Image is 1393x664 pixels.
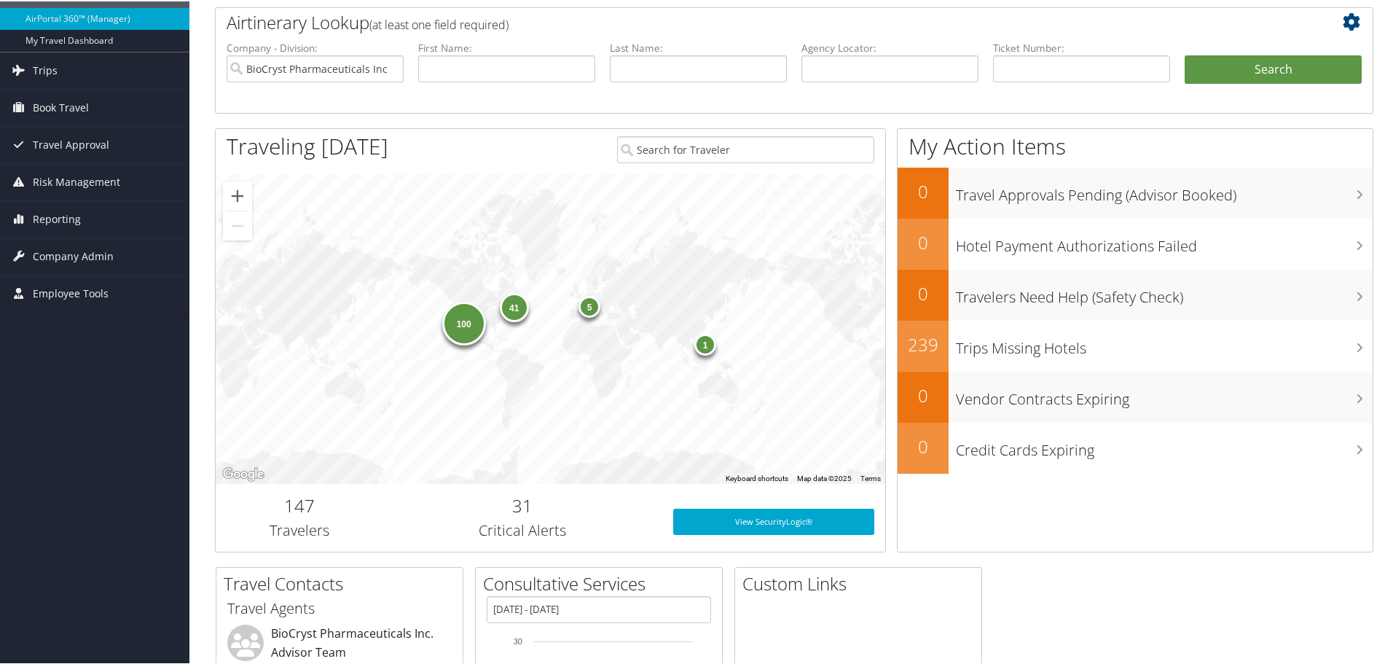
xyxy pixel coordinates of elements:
label: Company - Division: [227,39,404,54]
button: Zoom in [223,180,252,209]
h3: Travelers Need Help (Safety Check) [956,278,1373,306]
h2: Travel Contacts [224,570,463,595]
h2: 0 [898,433,949,458]
a: View SecurityLogic® [673,507,874,534]
span: Reporting [33,200,81,236]
div: 41 [499,292,528,321]
a: Open this area in Google Maps (opens a new window) [219,464,267,483]
h2: Consultative Services [483,570,722,595]
span: Book Travel [33,88,89,125]
span: Travel Approval [33,125,109,162]
h3: Trips Missing Hotels [956,329,1373,357]
div: 5 [578,294,600,316]
h2: 31 [394,492,651,517]
span: Map data ©2025 [797,473,852,481]
h3: Credit Cards Expiring [956,431,1373,459]
h1: Traveling [DATE] [227,130,388,160]
span: Company Admin [33,237,114,273]
h2: 0 [898,178,949,203]
h2: 147 [227,492,372,517]
img: Google [219,464,267,483]
h2: 0 [898,382,949,407]
span: (at least one field required) [369,15,509,31]
h2: Custom Links [742,570,981,595]
span: Risk Management [33,163,120,199]
a: 0Travel Approvals Pending (Advisor Booked) [898,166,1373,217]
a: 239Trips Missing Hotels [898,319,1373,370]
label: Ticket Number: [993,39,1170,54]
h3: Vendor Contracts Expiring [956,380,1373,408]
a: Terms (opens in new tab) [860,473,881,481]
h3: Travel Agents [227,597,452,617]
button: Keyboard shortcuts [726,472,788,483]
h2: 239 [898,331,949,356]
label: First Name: [418,39,595,54]
a: 0Hotel Payment Authorizations Failed [898,217,1373,268]
h2: 0 [898,280,949,305]
h3: Critical Alerts [394,519,651,539]
h3: Travelers [227,519,372,539]
h3: Hotel Payment Authorizations Failed [956,227,1373,255]
h1: My Action Items [898,130,1373,160]
a: 0Credit Cards Expiring [898,421,1373,472]
button: Search [1185,54,1362,83]
tspan: 30 [514,636,522,644]
input: Search for Traveler [617,135,874,162]
span: Employee Tools [33,274,109,310]
label: Last Name: [610,39,787,54]
h2: Airtinerary Lookup [227,9,1266,34]
h2: 0 [898,229,949,254]
div: 100 [442,300,485,343]
label: Agency Locator: [801,39,978,54]
button: Zoom out [223,210,252,239]
span: Trips [33,51,58,87]
div: 1 [694,332,716,354]
a: 0Vendor Contracts Expiring [898,370,1373,421]
h3: Travel Approvals Pending (Advisor Booked) [956,176,1373,204]
a: 0Travelers Need Help (Safety Check) [898,268,1373,319]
